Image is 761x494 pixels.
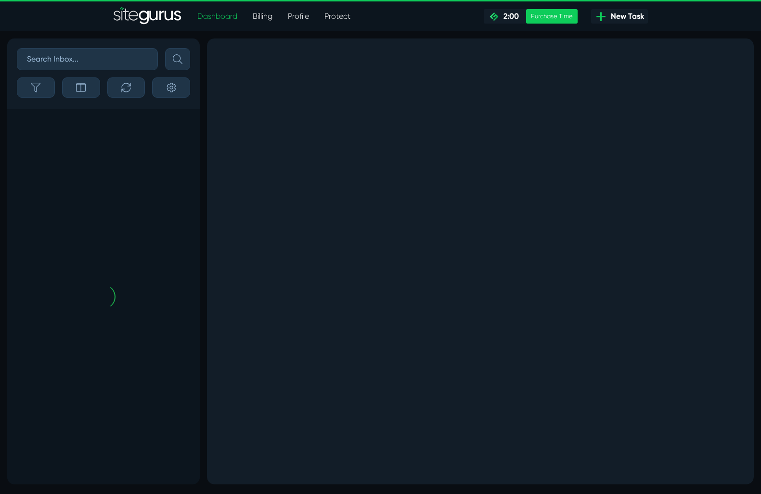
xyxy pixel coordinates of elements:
a: New Task [591,9,648,24]
span: New Task [607,11,644,22]
div: Purchase Time [526,9,578,24]
a: Billing [245,7,280,26]
a: 2:00 Purchase Time [484,9,577,24]
span: 2:00 [500,12,519,21]
input: Search Inbox... [17,48,158,70]
a: SiteGurus [114,7,182,26]
a: Dashboard [190,7,245,26]
a: Protect [317,7,358,26]
img: Sitegurus Logo [114,7,182,26]
a: Profile [280,7,317,26]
